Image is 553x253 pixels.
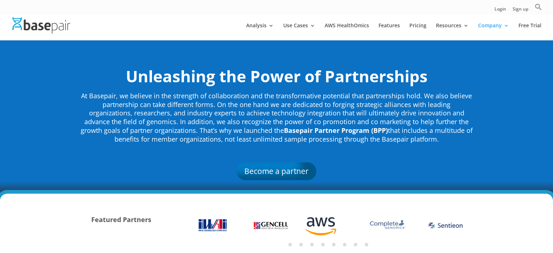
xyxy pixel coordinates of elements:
[126,65,428,87] strong: Unleashing the Power of Partnerships
[513,7,528,15] a: Sign up
[354,243,357,246] button: 7 of 2
[288,243,292,246] button: 1 of 2
[81,91,473,143] span: At Basepair, we believe in the strength of collaboration and the transformative potential that pa...
[494,7,506,15] a: Login
[325,23,369,40] a: AWS HealthOmics
[246,23,274,40] a: Analysis
[299,243,303,246] button: 2 of 2
[343,243,346,246] button: 6 of 2
[237,162,316,180] a: Become a partner
[409,23,426,40] a: Pricing
[284,126,388,135] strong: Basepair Partner Program (BPP)
[535,3,542,15] a: Search Icon Link
[12,17,70,33] img: Basepair
[378,23,400,40] a: Features
[332,243,336,246] button: 5 of 2
[283,23,315,40] a: Use Cases
[436,23,469,40] a: Resources
[518,23,541,40] a: Free Trial
[426,221,464,230] img: sentieon
[365,243,368,246] button: 8 of 2
[478,23,509,40] a: Company
[310,243,314,246] button: 3 of 2
[535,3,542,11] svg: Search
[321,243,325,246] button: 4 of 2
[91,215,151,224] strong: Featured Partners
